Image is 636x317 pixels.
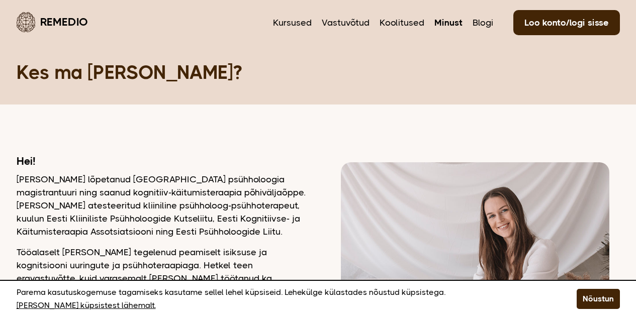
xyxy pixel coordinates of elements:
a: Loo konto/logi sisse [513,10,620,35]
a: Kursused [273,16,312,29]
a: Blogi [473,16,493,29]
a: [PERSON_NAME] küpsistest lähemalt. [17,299,156,312]
button: Nõustun [577,289,620,309]
p: Parema kasutuskogemuse tagamiseks kasutame sellel lehel küpsiseid. Lehekülge külastades nõustud k... [17,286,552,312]
h2: Hei! [17,155,306,168]
a: Minust [434,16,463,29]
p: [PERSON_NAME] lõpetanud [GEOGRAPHIC_DATA] psühholoogia magistrantuuri ning saanud kognitiiv-käitu... [17,173,306,238]
a: Vastuvõtud [322,16,370,29]
a: Koolitused [380,16,424,29]
a: Remedio [17,10,88,34]
h1: Kes ma [PERSON_NAME]? [17,60,620,84]
img: Remedio logo [17,12,35,32]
